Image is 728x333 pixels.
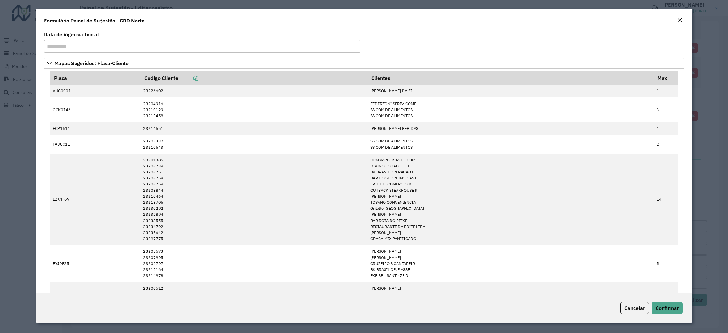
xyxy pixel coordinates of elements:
td: 1 [653,122,678,135]
td: [PERSON_NAME] DA SI [367,85,653,97]
td: GCK0746 [50,97,140,122]
th: Max [653,71,678,85]
td: 23204916 23210129 23213458 [140,97,367,122]
td: 23226602 [140,85,367,97]
button: Confirmar [652,302,683,314]
td: [PERSON_NAME] BEBIDAS [367,122,653,135]
td: COM VAREJISTA DE COM DIVINO FOGAO TIETE BK BRASIL OPERACAO E BAR DO SHOPPING GAST JR TIETE COMERC... [367,154,653,245]
h4: Formulário Painel de Sugestão - CDD Norte [44,17,144,24]
td: FCP1611 [50,122,140,135]
td: 23205673 23207995 23209797 23212164 23214978 [140,245,367,282]
td: 14 [653,154,678,245]
span: Cancelar [624,305,645,311]
td: 3 [653,97,678,122]
a: Mapas Sugeridos: Placa-Cliente [44,58,684,69]
td: FEDERZONI SERPA COME SS COM DE ALIMENTOS SS COM DE ALIMENTOS [367,97,653,122]
th: Clientes [367,71,653,85]
label: Data de Vigência Inicial [44,31,99,38]
td: 23214651 [140,122,367,135]
td: VUC0001 [50,85,140,97]
td: 23203332 23210643 [140,135,367,154]
span: Confirmar [656,305,679,311]
button: Cancelar [620,302,649,314]
td: 23201385 23208739 23208751 23208758 23208759 23208844 23210464 23218706 23230292 23232894 2323355... [140,154,367,245]
a: Copiar [178,75,198,81]
em: Fechar [677,18,682,23]
th: Código Cliente [140,71,367,85]
button: Close [675,16,684,25]
td: 5 [653,245,678,282]
td: 2 [653,135,678,154]
td: SS COM DE ALIMENTOS SS COM DE ALIMENTOS [367,135,653,154]
th: Placa [50,71,140,85]
td: 1 [653,85,678,97]
td: EZK4F69 [50,154,140,245]
span: Mapas Sugeridos: Placa-Cliente [54,61,129,66]
td: [PERSON_NAME] [PERSON_NAME] CRUZEIRO S CANTAREIR BK BRASIL OP. E ASSE EXP SP - SANT - ZE D [367,245,653,282]
td: FAU0C11 [50,135,140,154]
td: EYJ9E25 [50,245,140,282]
